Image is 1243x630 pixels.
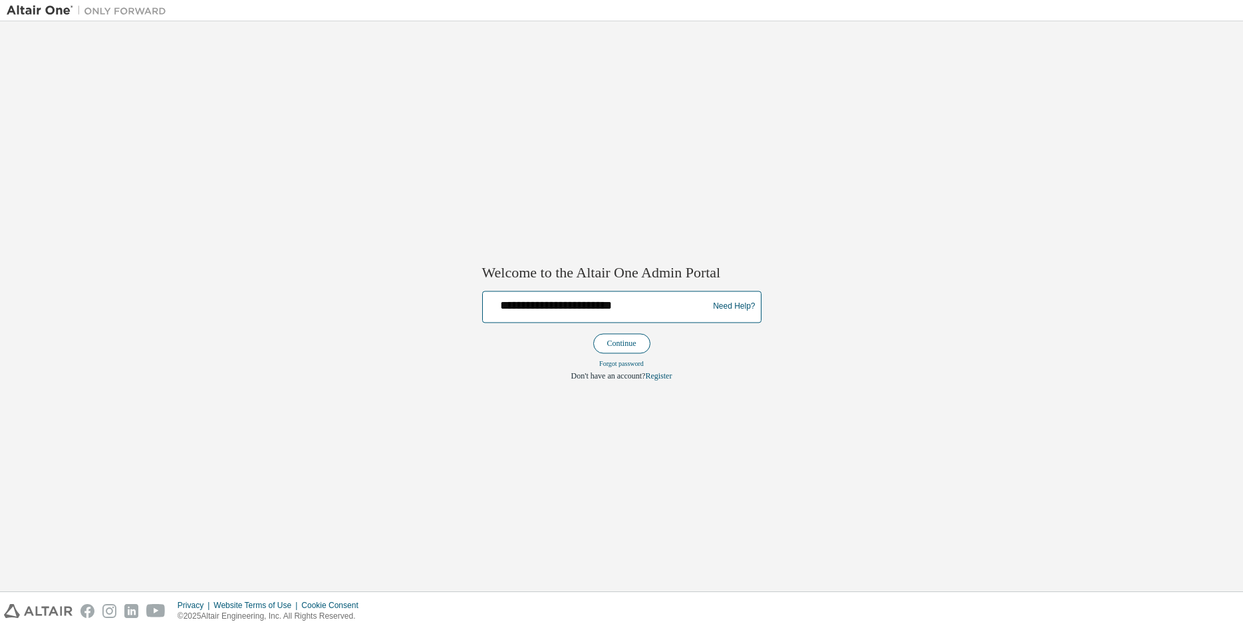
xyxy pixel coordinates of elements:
[4,604,72,618] img: altair_logo.svg
[7,4,173,17] img: Altair One
[301,600,366,611] div: Cookie Consent
[213,600,301,611] div: Website Terms of Use
[571,371,646,381] span: Don't have an account?
[124,604,138,618] img: linkedin.svg
[178,600,213,611] div: Privacy
[482,264,761,283] h2: Welcome to the Altair One Admin Portal
[80,604,94,618] img: facebook.svg
[102,604,116,618] img: instagram.svg
[599,360,644,367] a: Forgot password
[146,604,166,618] img: youtube.svg
[593,333,650,353] button: Continue
[645,371,672,381] a: Register
[178,611,366,622] p: © 2025 Altair Engineering, Inc. All Rights Reserved.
